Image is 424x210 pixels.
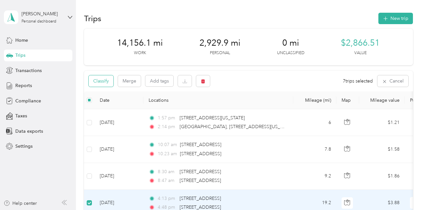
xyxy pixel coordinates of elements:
div: Personal dashboard [22,20,56,23]
span: 10:07 am [158,141,177,148]
td: [DATE] [95,163,143,190]
th: Mileage value [359,91,405,109]
span: [STREET_ADDRESS] [180,142,221,147]
th: Map [336,91,359,109]
span: [STREET_ADDRESS][US_STATE] [180,115,245,121]
span: Settings [15,143,33,150]
span: 2,929.9 mi [199,38,241,48]
td: $1.86 [359,163,405,190]
span: 4:13 pm [158,195,176,202]
span: 2:14 pm [158,123,176,130]
td: $1.21 [359,109,405,136]
span: [STREET_ADDRESS] [180,151,221,157]
div: [PERSON_NAME] [22,10,62,17]
span: [STREET_ADDRESS] [180,169,221,174]
button: Help center [4,200,37,207]
span: 14,156.1 mi [117,38,163,48]
span: [STREET_ADDRESS] [180,204,221,210]
p: Personal [210,50,230,56]
td: 9.2 [293,163,336,190]
th: Date [95,91,143,109]
button: Add tags [145,75,173,86]
span: 8:30 am [158,168,176,175]
p: Unclassified [277,50,304,56]
h1: Trips [84,15,101,22]
th: Mileage (mi) [293,91,336,109]
iframe: Everlance-gr Chat Button Frame [387,173,424,210]
p: Work [134,50,146,56]
span: Data exports [15,128,43,135]
span: Compliance [15,97,41,104]
button: Classify [89,75,113,87]
span: Home [15,37,28,44]
span: 8:47 am [158,177,176,184]
td: $1.58 [359,136,405,163]
span: Trips [15,52,25,59]
span: Transactions [15,67,42,74]
span: 1:57 pm [158,114,176,122]
span: [STREET_ADDRESS] [180,178,221,183]
span: [STREET_ADDRESS] [180,196,221,201]
button: New trip [378,13,413,24]
span: Reports [15,82,32,89]
span: 7 trips selected [343,78,373,84]
button: Merge [118,75,141,87]
p: Value [354,50,367,56]
td: [DATE] [95,136,143,163]
span: 0 mi [282,38,299,48]
button: Cancel [377,75,408,87]
span: Taxes [15,112,27,119]
th: Locations [143,91,293,109]
td: [DATE] [95,109,143,136]
span: 10:23 am [158,150,177,157]
span: [GEOGRAPHIC_DATA], [STREET_ADDRESS][US_STATE] [180,124,294,129]
span: $2,866.51 [341,38,380,48]
td: 7.8 [293,136,336,163]
td: 6 [293,109,336,136]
